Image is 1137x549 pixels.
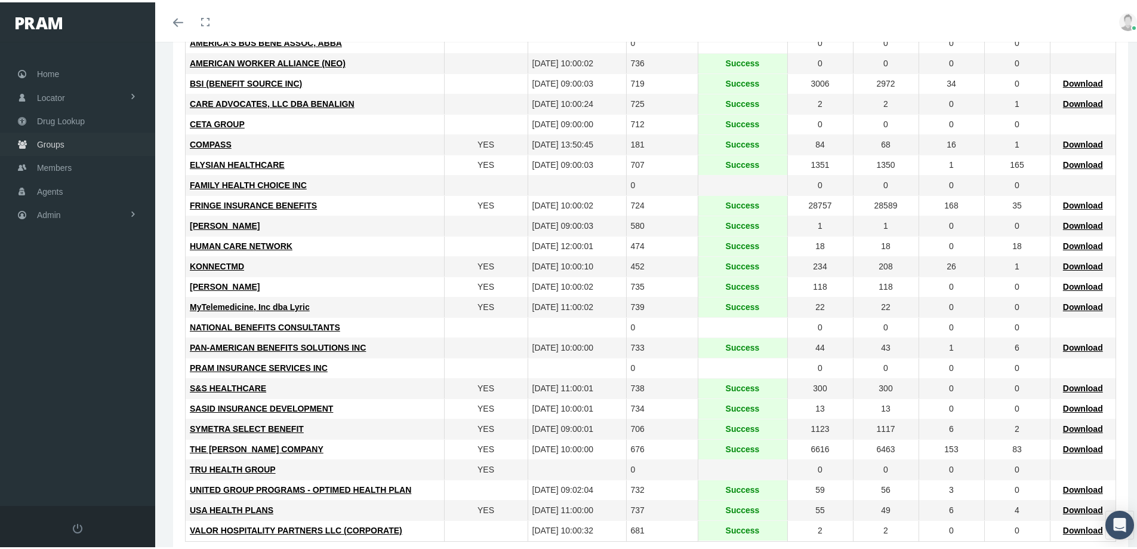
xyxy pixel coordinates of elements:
[919,275,984,295] td: 0
[1119,11,1137,29] img: user-placeholder.jpg
[787,519,853,539] td: 2
[626,72,698,92] td: 719
[698,498,787,519] td: Success
[698,519,787,539] td: Success
[190,442,323,452] span: THE [PERSON_NAME] COMPANY
[528,275,626,295] td: [DATE] 10:00:02
[626,51,698,72] td: 736
[190,341,366,350] span: PAN-AMERICAN BENEFITS SOLUTIONS INC
[919,92,984,112] td: 0
[190,300,310,309] span: MyTelemedicine, Inc dba Lyric
[984,275,1050,295] td: 0
[1063,280,1103,289] span: Download
[190,158,285,167] span: ELYSIAN HEALTHCARE
[626,173,698,194] td: 0
[787,458,853,478] td: 0
[528,153,626,173] td: [DATE] 09:00:03
[626,214,698,234] td: 580
[528,336,626,356] td: [DATE] 10:00:00
[626,336,698,356] td: 733
[919,498,984,519] td: 6
[919,478,984,498] td: 3
[787,295,853,315] td: 22
[626,112,698,133] td: 712
[1063,300,1103,309] span: Download
[698,336,787,356] td: Success
[528,234,626,254] td: [DATE] 12:00:01
[1063,239,1103,249] span: Download
[787,275,853,295] td: 118
[787,478,853,498] td: 59
[919,112,984,133] td: 0
[984,92,1050,112] td: 1
[444,194,528,214] td: YES
[528,92,626,112] td: [DATE] 10:00:24
[984,458,1050,478] td: 0
[984,478,1050,498] td: 0
[853,234,919,254] td: 18
[919,254,984,275] td: 26
[984,315,1050,336] td: 0
[853,133,919,153] td: 68
[444,153,528,173] td: YES
[626,133,698,153] td: 181
[698,437,787,458] td: Success
[787,173,853,194] td: 0
[626,315,698,336] td: 0
[528,397,626,417] td: [DATE] 10:00:01
[444,295,528,315] td: YES
[698,275,787,295] td: Success
[190,523,402,533] span: VALOR HOSPITALITY PARTNERS LLC (CORPORATE)
[853,315,919,336] td: 0
[528,72,626,92] td: [DATE] 09:00:03
[190,381,266,391] span: S&S HEALTHCARE
[853,458,919,478] td: 0
[984,112,1050,133] td: 0
[626,92,698,112] td: 725
[528,194,626,214] td: [DATE] 10:00:02
[626,397,698,417] td: 734
[444,275,528,295] td: YES
[1063,442,1103,452] span: Download
[919,397,984,417] td: 0
[984,173,1050,194] td: 0
[626,417,698,437] td: 706
[698,417,787,437] td: Success
[787,315,853,336] td: 0
[37,84,65,107] span: Locator
[787,112,853,133] td: 0
[984,51,1050,72] td: 0
[528,112,626,133] td: [DATE] 09:00:00
[190,483,411,492] span: UNITED GROUP PROGRAMS - OPTIMED HEALTH PLAN
[853,153,919,173] td: 1350
[626,31,698,51] td: 0
[190,239,292,249] span: HUMAN CARE NETWORK
[190,462,276,472] span: TRU HEALTH GROUP
[528,478,626,498] td: [DATE] 09:02:04
[984,31,1050,51] td: 0
[853,376,919,397] td: 300
[528,376,626,397] td: [DATE] 11:00:01
[1063,219,1103,228] span: Download
[698,112,787,133] td: Success
[919,437,984,458] td: 153
[698,295,787,315] td: Success
[919,51,984,72] td: 0
[919,31,984,51] td: 0
[787,92,853,112] td: 2
[984,234,1050,254] td: 18
[698,194,787,214] td: Success
[190,280,260,289] span: [PERSON_NAME]
[984,397,1050,417] td: 0
[984,133,1050,153] td: 1
[37,60,59,83] span: Home
[37,108,85,130] span: Drug Lookup
[190,198,317,208] span: FRINGE INSURANCE BENEFITS
[984,254,1050,275] td: 1
[984,295,1050,315] td: 0
[853,437,919,458] td: 6463
[787,356,853,376] td: 0
[190,117,245,127] span: CETA GROUP
[853,254,919,275] td: 208
[444,376,528,397] td: YES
